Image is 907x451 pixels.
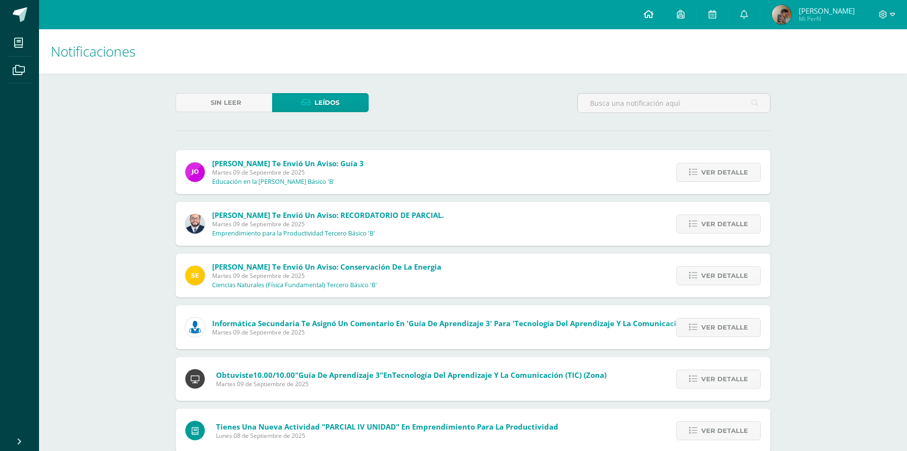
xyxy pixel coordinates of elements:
[701,370,748,388] span: Ver detalle
[392,370,607,380] span: Tecnología del Aprendizaje y la Comunicación (TIC) (Zona)
[315,94,339,112] span: Leídos
[701,267,748,285] span: Ver detalle
[295,370,383,380] span: "Guía de Aprendizaje 3"
[799,15,855,23] span: Mi Perfil
[216,380,607,388] span: Martes 09 de Septiembre de 2025
[185,266,205,285] img: 03c2987289e60ca238394da5f82a525a.png
[51,42,136,60] span: Notificaciones
[701,422,748,440] span: Ver detalle
[212,262,441,272] span: [PERSON_NAME] te envió un aviso: Conservación de la energia
[185,214,205,234] img: eaa624bfc361f5d4e8a554d75d1a3cf6.png
[253,370,295,380] span: 10.00/10.00
[216,431,558,440] span: Lunes 08 de Septiembre de 2025
[272,93,369,112] a: Leídos
[216,422,558,431] span: Tienes una nueva actividad "PARCIAL IV UNIDAD" En Emprendimiento para la Productividad
[212,168,364,176] span: Martes 09 de Septiembre de 2025
[216,370,607,380] span: Obtuviste en
[212,178,335,186] p: Educación en la [PERSON_NAME] Básico 'B'
[701,318,748,336] span: Ver detalle
[212,220,444,228] span: Martes 09 de Septiembre de 2025
[701,163,748,181] span: Ver detalle
[211,94,241,112] span: Sin leer
[701,215,748,233] span: Ver detalle
[212,210,444,220] span: [PERSON_NAME] te envió un aviso: RECORDATORIO DE PARCIAL.
[212,318,706,328] span: Informática Secundaria te asignó un comentario en 'Guía de Aprendizaje 3' para 'Tecnología del Ap...
[799,6,855,16] span: [PERSON_NAME]
[578,94,770,113] input: Busca una notificación aquí
[176,93,272,112] a: Sin leer
[212,272,441,280] span: Martes 09 de Septiembre de 2025
[212,158,364,168] span: [PERSON_NAME] te envió un aviso: Guía 3
[185,162,205,182] img: 6614adf7432e56e5c9e182f11abb21f1.png
[185,317,205,337] img: 6ed6846fa57649245178fca9fc9a58dd.png
[772,5,791,24] img: c469d8f7684880295fd90f663742161c.png
[212,281,377,289] p: Ciencias Naturales (Física Fundamental) Tercero Básico 'B'
[212,328,706,336] span: Martes 09 de Septiembre de 2025
[212,230,375,237] p: Emprendimiento para la Productividad Tercero Básico 'B'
